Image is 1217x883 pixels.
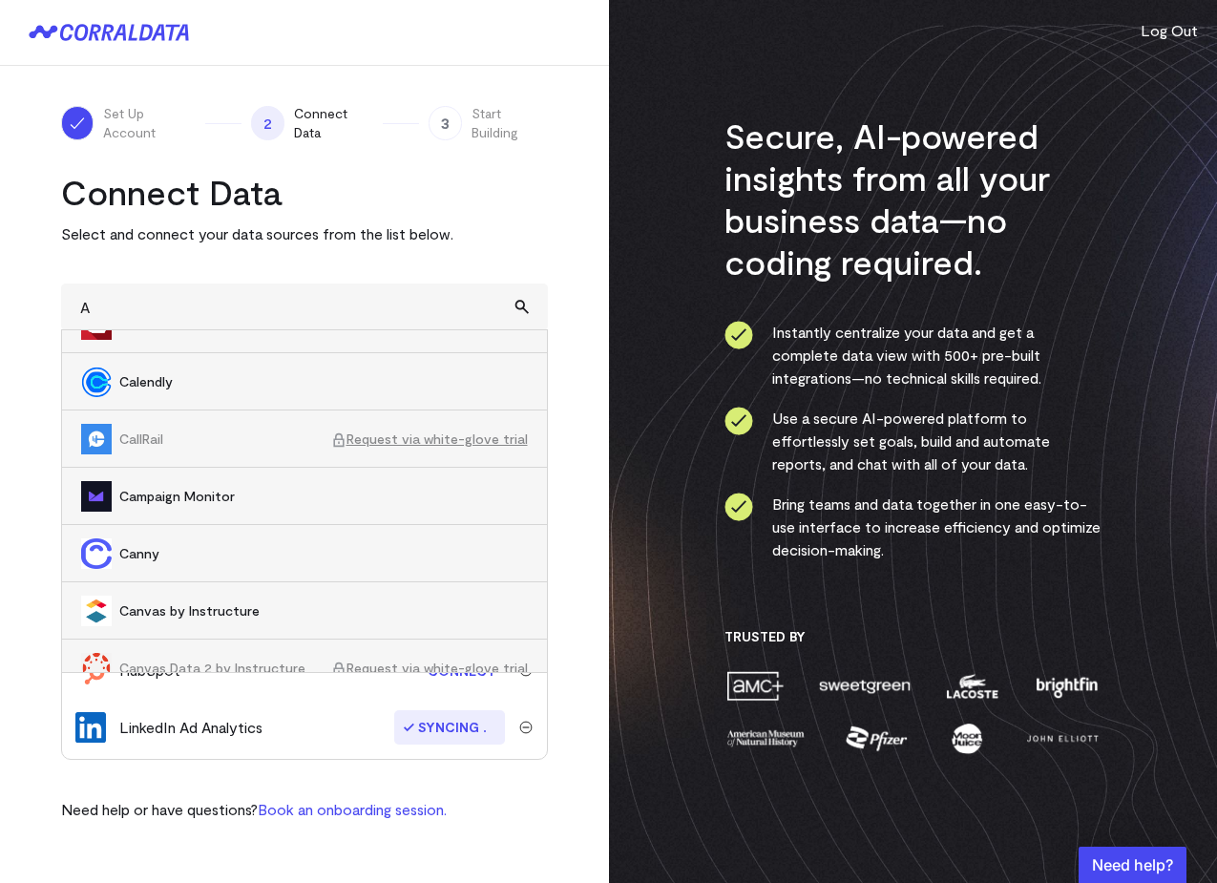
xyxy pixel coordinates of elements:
h3: Secure, AI-powered insights from all your business data—no coding required. [724,115,1102,283]
input: Search and add other data sources [61,284,548,330]
img: brightfin-a251e171.png [1032,669,1101,703]
img: ico-check-circle-4b19435c.svg [724,493,753,521]
img: Canny [81,538,112,569]
h2: Connect Data [61,171,548,213]
span: Calendly [119,372,528,391]
img: ico-check-circle-4b19435c.svg [724,407,753,435]
li: Instantly centralize your data and get a complete data view with 500+ pre-built integrations—no t... [724,321,1102,389]
button: Log Out [1141,19,1198,42]
img: Campaign Monitor [81,481,112,512]
img: sweetgreen-1d1fb32c.png [817,669,913,703]
span: Campaign Monitor [119,487,528,506]
li: Use a secure AI-powered platform to effortlessly set goals, build and automate reports, and chat ... [724,407,1102,475]
img: amc-0b11a8f1.png [724,669,786,703]
p: Select and connect your data sources from the list below. [61,222,548,245]
img: lacoste-7a6b0538.png [944,669,1000,703]
img: Canvas by Instructure [81,596,112,626]
img: linkedin_ads-6f572cd8.svg [75,712,106,743]
img: CallRail [81,424,112,454]
span: CallRail [119,430,331,449]
span: Start Building [472,104,548,142]
img: ico-lock-cf4a91f8.svg [331,662,346,677]
span: Request via white-glove trial [331,430,528,449]
span: 3 [429,106,461,140]
img: ico-check-white-5ff98cb1.svg [68,114,87,133]
span: Set Up Account [103,104,196,142]
h3: Trusted By [724,628,1102,645]
span: Canvas Data 2 by Instructure [119,659,331,678]
li: Bring teams and data together in one easy-to-use interface to increase efficiency and optimize de... [724,493,1102,561]
img: john-elliott-25751c40.png [1023,722,1101,755]
span: 2 [251,106,283,140]
span: Connect Data [294,104,374,142]
img: pfizer-e137f5fc.png [844,722,910,755]
span: Syncing [394,710,505,745]
img: Canvas Data 2 by Instructure [81,653,112,683]
img: amnh-5afada46.png [724,722,807,755]
span: Canny [119,544,528,563]
img: trash-40e54a27.svg [519,721,533,734]
img: ico-check-circle-4b19435c.svg [724,321,753,349]
span: Canvas by Instructure [119,601,528,620]
img: moon-juice-c312e729.png [948,722,986,755]
span: Request via white-glove trial [331,659,528,678]
div: LinkedIn Ad Analytics [119,716,262,739]
img: ico-lock-cf4a91f8.svg [331,432,346,448]
p: Need help or have questions? [61,798,447,821]
a: Book an onboarding session. [258,800,447,818]
img: Calendly [81,367,112,397]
